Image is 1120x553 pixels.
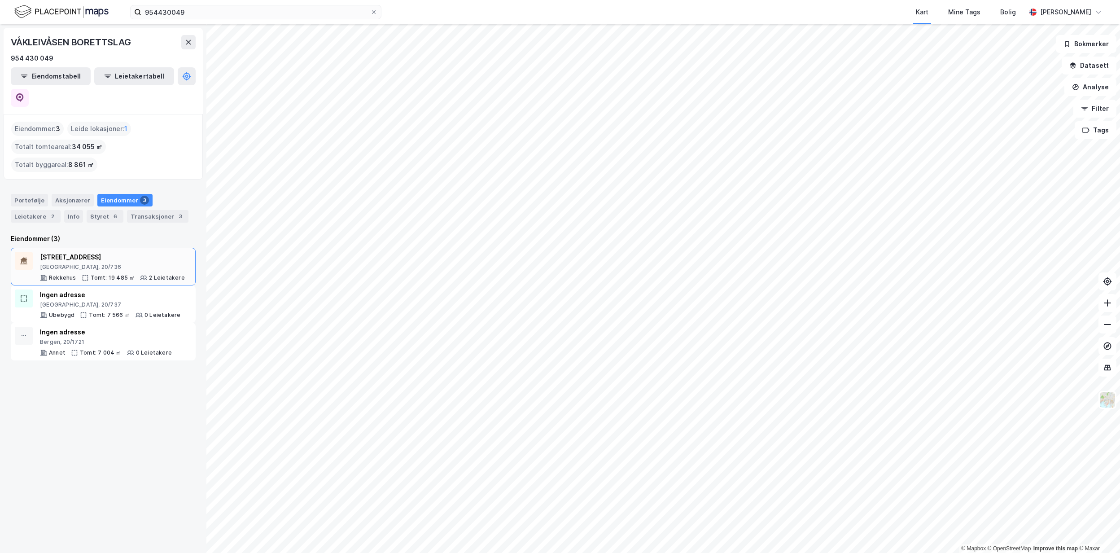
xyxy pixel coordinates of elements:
[1040,7,1091,18] div: [PERSON_NAME]
[11,53,53,64] div: 954 430 049
[94,67,174,85] button: Leietakertabell
[961,545,986,552] a: Mapbox
[136,349,172,356] div: 0 Leietakere
[87,210,123,223] div: Styret
[916,7,928,18] div: Kart
[124,123,127,134] span: 1
[40,301,180,308] div: [GEOGRAPHIC_DATA], 20/737
[988,545,1031,552] a: OpenStreetMap
[11,67,91,85] button: Eiendomstabell
[144,312,180,319] div: 0 Leietakere
[1056,35,1116,53] button: Bokmerker
[40,263,185,271] div: [GEOGRAPHIC_DATA], 20/736
[11,140,106,154] div: Totalt tomteareal :
[11,210,61,223] div: Leietakere
[49,274,76,281] div: Rekkehus
[48,212,57,221] div: 2
[56,123,60,134] span: 3
[127,210,188,223] div: Transaksjoner
[40,327,172,338] div: Ingen adresse
[1062,57,1116,75] button: Datasett
[40,338,172,346] div: Bergen, 20/1721
[14,4,109,20] img: logo.f888ab2527a4732fd821a326f86c7f29.svg
[40,290,180,300] div: Ingen adresse
[68,159,94,170] span: 8 861 ㎡
[97,194,153,206] div: Eiendommer
[11,122,64,136] div: Eiendommer :
[89,312,130,319] div: Tomt: 7 566 ㎡
[40,252,185,263] div: [STREET_ADDRESS]
[176,212,185,221] div: 3
[1075,510,1120,553] div: Kontrollprogram for chat
[1075,121,1116,139] button: Tags
[49,349,66,356] div: Annet
[149,274,184,281] div: 2 Leietakere
[1099,391,1116,408] img: Z
[91,274,135,281] div: Tomt: 19 485 ㎡
[52,194,94,206] div: Aksjonærer
[141,5,370,19] input: Søk på adresse, matrikkel, gårdeiere, leietakere eller personer
[1033,545,1078,552] a: Improve this map
[67,122,131,136] div: Leide lokasjoner :
[64,210,83,223] div: Info
[1075,510,1120,553] iframe: Chat Widget
[11,35,133,49] div: VÅKLEIVÅSEN BORETTSLAG
[1073,100,1116,118] button: Filter
[1064,78,1116,96] button: Analyse
[72,141,102,152] span: 34 055 ㎡
[11,158,97,172] div: Totalt byggareal :
[80,349,122,356] div: Tomt: 7 004 ㎡
[11,194,48,206] div: Portefølje
[49,312,74,319] div: Ubebygd
[1000,7,1016,18] div: Bolig
[11,233,196,244] div: Eiendommer (3)
[948,7,980,18] div: Mine Tags
[111,212,120,221] div: 6
[140,196,149,205] div: 3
